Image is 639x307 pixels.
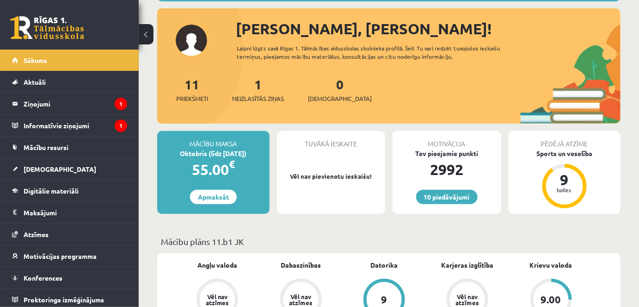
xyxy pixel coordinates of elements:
div: Vēl nav atzīmes [455,294,480,306]
a: Karjeras izglītība [442,260,494,270]
a: [DEMOGRAPHIC_DATA] [12,158,127,180]
div: 9 [551,172,578,187]
div: 2992 [393,158,501,181]
legend: Informatīvie ziņojumi [24,115,127,136]
a: Maksājumi [12,202,127,223]
a: Sports un veselība 9 balles [509,149,621,210]
a: Konferences [12,267,127,288]
span: Digitālie materiāli [24,187,79,195]
i: 1 [115,98,127,110]
div: Vēl nav atzīmes [288,294,314,306]
span: Mācību resursi [24,143,68,151]
a: Atzīmes [12,224,127,245]
i: 1 [115,119,127,132]
div: Oktobris (līdz [DATE]) [157,149,270,158]
span: Sākums [24,56,47,64]
a: 11Priekšmeti [176,76,208,103]
span: [DEMOGRAPHIC_DATA] [24,165,96,173]
p: Mācību plāns 11.b1 JK [161,235,617,248]
a: 0[DEMOGRAPHIC_DATA] [308,76,372,103]
div: 9.00 [541,294,561,305]
div: Motivācija [393,131,501,149]
a: Aktuāli [12,71,127,93]
div: [PERSON_NAME], [PERSON_NAME]! [236,18,621,40]
span: Proktoringa izmēģinājums [24,295,104,304]
div: Mācību maksa [157,131,270,149]
a: Rīgas 1. Tālmācības vidusskola [10,16,84,39]
span: Atzīmes [24,230,49,238]
a: Apmaksāt [190,190,237,204]
span: Motivācijas programma [24,252,97,260]
span: Priekšmeti [176,94,208,103]
a: Motivācijas programma [12,245,127,267]
a: Krievu valoda [530,260,572,270]
div: balles [551,187,578,193]
div: Pēdējā atzīme [509,131,621,149]
a: Mācību resursi [12,137,127,158]
div: Sports un veselība [509,149,621,158]
a: 1Neizlasītās ziņas [232,76,284,103]
a: Ziņojumi1 [12,93,127,114]
span: Neizlasītās ziņas [232,94,284,103]
a: 10 piedāvājumi [416,190,478,204]
legend: Ziņojumi [24,93,127,114]
div: 9 [381,294,387,305]
a: Sākums [12,50,127,71]
div: 55.00 [157,158,270,181]
a: Digitālie materiāli [12,180,127,201]
span: Konferences [24,274,62,282]
div: Tev pieejamie punkti [393,149,501,158]
a: Datorika [370,260,398,270]
span: Aktuāli [24,78,46,86]
span: € [229,157,235,171]
span: [DEMOGRAPHIC_DATA] [308,94,372,103]
div: Tuvākā ieskaite [277,131,386,149]
a: Dabaszinības [281,260,321,270]
a: Informatīvie ziņojumi1 [12,115,127,136]
legend: Maksājumi [24,202,127,223]
div: Vēl nav atzīmes [204,294,230,306]
p: Vēl nav pievienotu ieskaišu! [282,172,381,181]
div: Laipni lūgts savā Rīgas 1. Tālmācības vidusskolas skolnieka profilā. Šeit Tu vari redzēt tuvojošo... [237,44,515,61]
a: Angļu valoda [197,260,237,270]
